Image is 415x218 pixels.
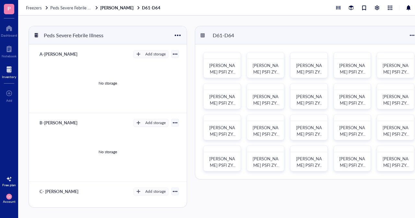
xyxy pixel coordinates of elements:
span: [PERSON_NAME] PSFI ZY-A004 [339,62,366,81]
div: Peds Severe Febrile Illness [41,30,106,41]
span: [PERSON_NAME] PSFI ZY-A007 [253,93,279,112]
button: Add storage [133,50,169,58]
a: Freezers [26,5,49,11]
span: [PERSON_NAME] PSFI ZY-A012 [253,124,279,143]
span: [PERSON_NAME] PSFI ZY-A011 [209,124,236,143]
span: Freezers [26,5,42,11]
span: [PERSON_NAME] PSFI ZY-A003 [296,62,323,81]
span: CA [7,195,11,198]
span: P [7,4,11,12]
button: Add storage [133,188,169,195]
span: [PERSON_NAME] PSFI ZY-A001 [209,62,236,81]
div: Add storage [145,51,166,57]
div: Inventory [2,75,16,79]
button: Add storage [133,119,169,127]
div: Account [3,200,16,203]
div: Free plan [2,183,16,187]
span: [PERSON_NAME] PSFI ZY-A014 [339,124,366,143]
div: No storage [99,149,117,155]
span: [PERSON_NAME] PSFI ZY-A005 [383,62,409,81]
div: Add storage [145,120,166,126]
a: Inventory [2,64,16,79]
span: [PERSON_NAME] PSFI ZY-A019 [339,155,366,175]
span: [PERSON_NAME] PSFI ZY-A017 [253,155,279,175]
a: Peds Severe Febrile Illness [50,5,99,11]
div: Add storage [145,189,166,194]
span: [PERSON_NAME] PSFI ZY-A015 [383,124,409,143]
div: C- [PERSON_NAME] [37,187,81,196]
span: [PERSON_NAME] PSFI ZY-A013 [296,124,323,143]
span: [PERSON_NAME] PSFI ZY-A018 [296,155,323,175]
span: [PERSON_NAME] PSFI ZY-A006 [209,93,236,112]
span: [PERSON_NAME] PSFI ZY-A009 [339,93,366,112]
div: B-[PERSON_NAME] [37,118,80,127]
span: [PERSON_NAME] PSFI ZY-A016 [209,155,236,175]
span: [PERSON_NAME] PSFI ZY-A010 [383,93,409,112]
span: [PERSON_NAME] PSFI ZY-A002 [253,62,279,81]
div: No storage [99,80,117,86]
span: [PERSON_NAME] PSFI ZY-A008 [296,93,323,112]
div: D61-D64 [210,30,249,41]
a: [PERSON_NAME]D61-D64 [100,5,162,11]
a: Dashboard [1,23,17,37]
div: Add [6,98,12,102]
div: Dashboard [1,33,17,37]
div: A-[PERSON_NAME] [37,50,80,59]
a: Notebook [2,44,17,58]
div: Notebook [2,54,17,58]
span: [PERSON_NAME] PSFI ZY-A020 [383,155,409,175]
